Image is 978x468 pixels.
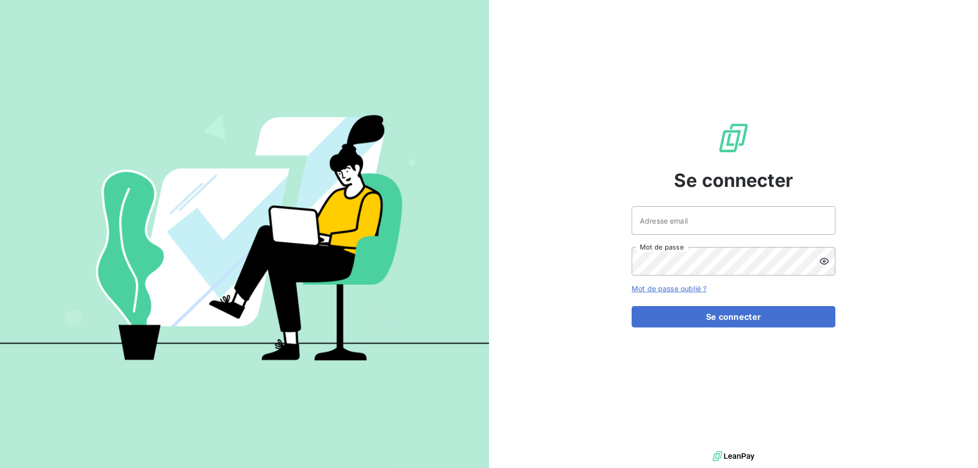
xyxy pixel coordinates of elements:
[674,167,793,194] span: Se connecter
[632,284,707,293] a: Mot de passe oublié ?
[717,122,750,154] img: Logo LeanPay
[632,206,835,235] input: placeholder
[632,306,835,327] button: Se connecter
[713,449,754,464] img: logo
